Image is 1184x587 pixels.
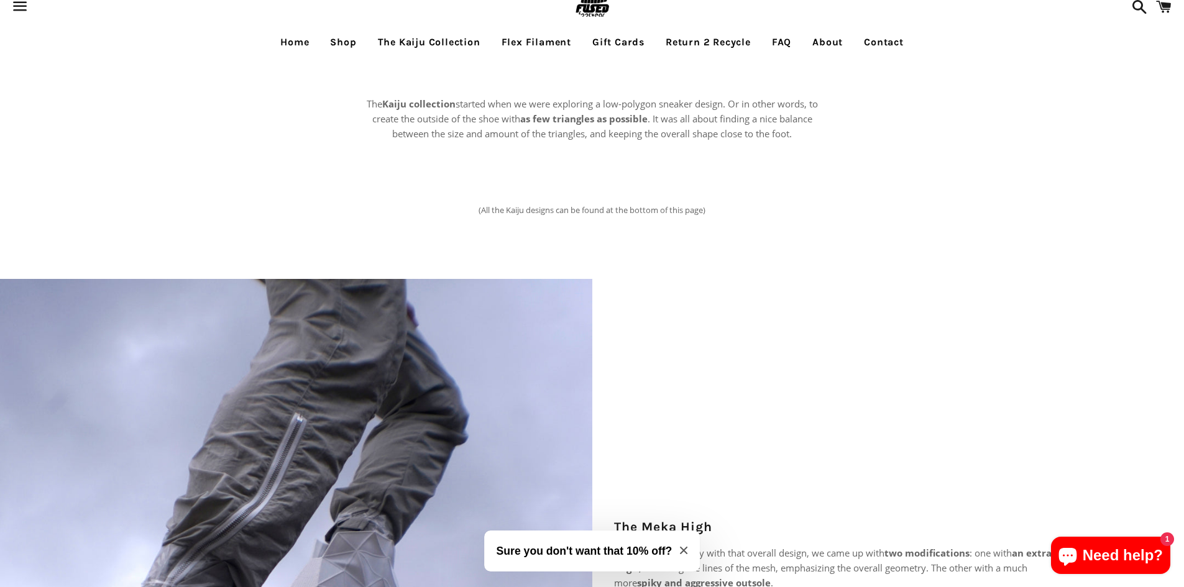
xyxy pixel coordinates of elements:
[763,27,801,58] a: FAQ
[442,191,742,229] p: (All the Kaiju designs can be found at the bottom of this page)
[656,27,760,58] a: Return 2 Recycle
[369,27,490,58] a: The Kaiju Collection
[855,27,913,58] a: Contact
[362,96,822,141] p: The started when we were exploring a low-polygon sneaker design. Or in other words, to create the...
[614,518,1055,536] h2: The Meka High
[520,112,648,125] strong: as few triangles as possible
[382,98,456,110] strong: Kaiju collection
[583,27,654,58] a: Gift Cards
[1047,537,1174,577] inbox-online-store-chat: Shopify online store chat
[614,547,1052,574] strong: an extra ‘cage’
[271,27,318,58] a: Home
[321,27,365,58] a: Shop
[884,547,970,559] strong: two modifications
[492,27,581,58] a: Flex Filament
[803,27,852,58] a: About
